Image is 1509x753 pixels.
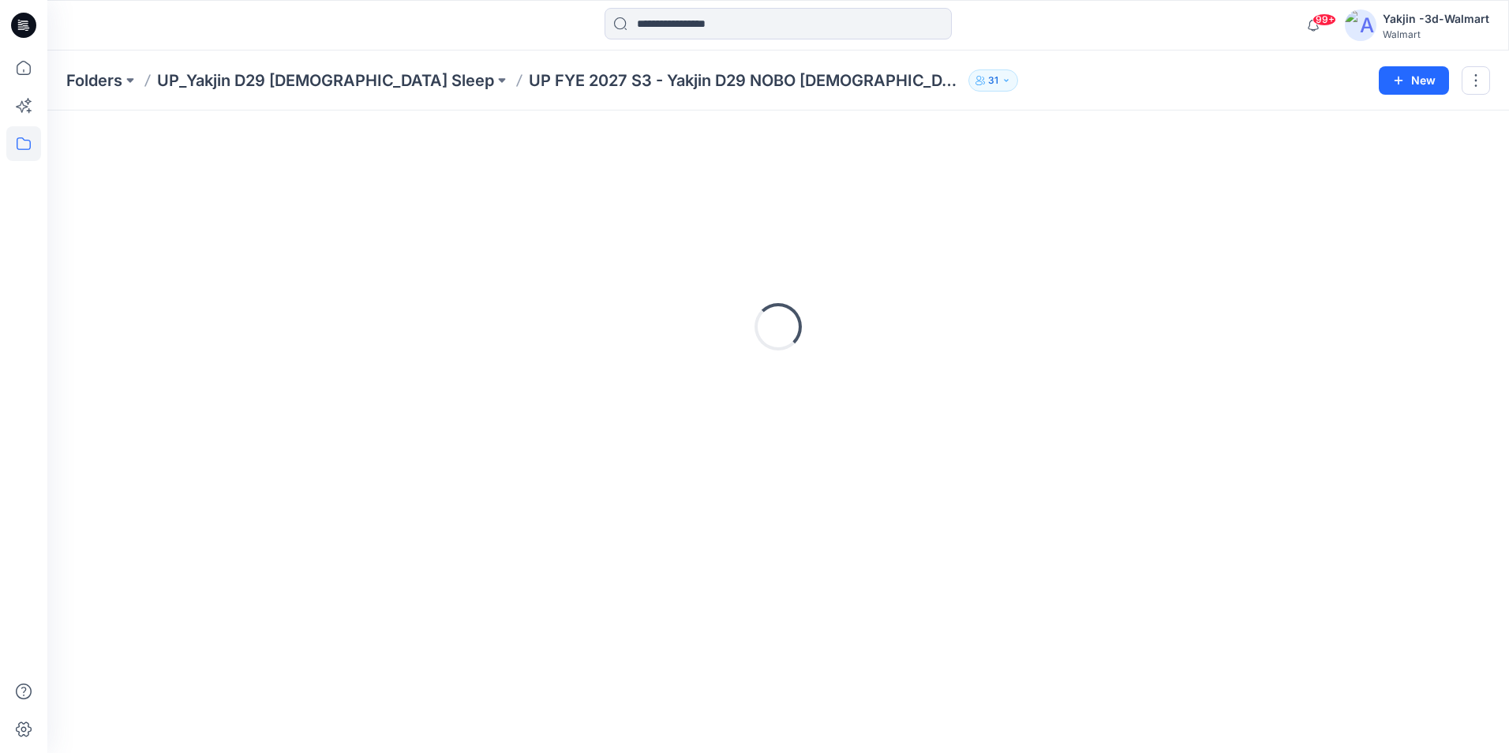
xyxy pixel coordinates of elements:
[529,69,962,92] p: UP FYE 2027 S3 - Yakjin D29 NOBO [DEMOGRAPHIC_DATA] Sleepwear
[968,69,1018,92] button: 31
[1383,9,1489,28] div: Yakjin -3d-Walmart
[1312,13,1336,26] span: 99+
[66,69,122,92] a: Folders
[1383,28,1489,40] div: Walmart
[988,72,998,89] p: 31
[1379,66,1449,95] button: New
[1345,9,1376,41] img: avatar
[157,69,494,92] a: UP_Yakjin D29 [DEMOGRAPHIC_DATA] Sleep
